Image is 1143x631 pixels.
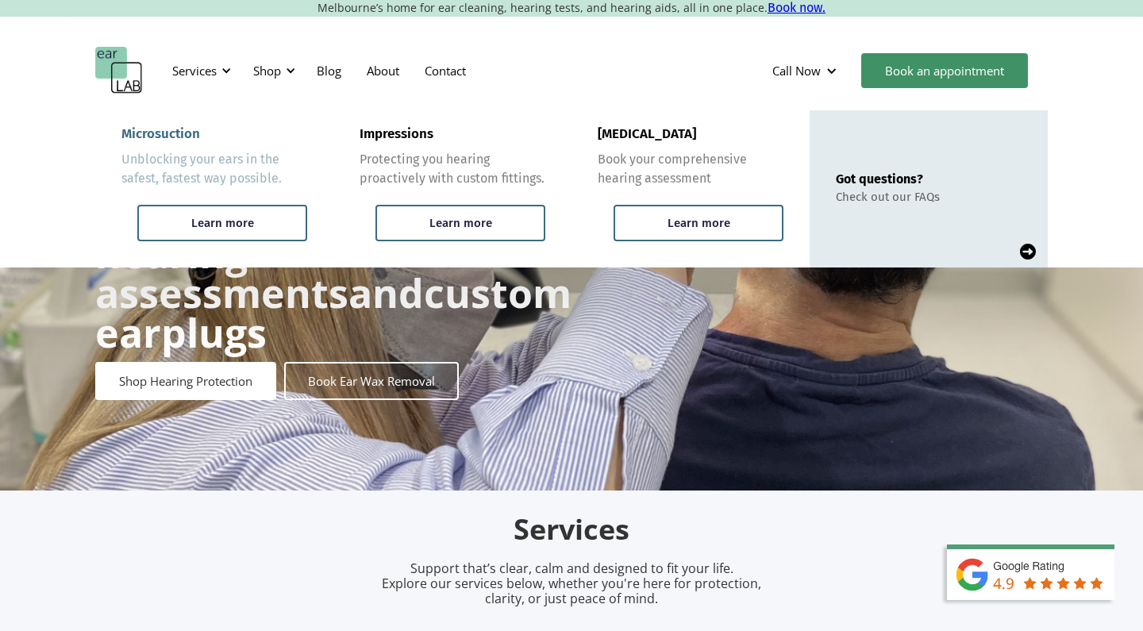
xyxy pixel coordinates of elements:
[95,110,333,267] a: MicrosuctionUnblocking your ears in the safest, fastest way possible.Learn more
[429,216,492,230] div: Learn more
[284,362,459,400] a: Book Ear Wax Removal
[163,47,236,94] div: Services
[836,190,940,204] div: Check out our FAQs
[772,63,821,79] div: Call Now
[760,47,853,94] div: Call Now
[333,110,571,267] a: ImpressionsProtecting you hearing proactively with custom fittings.Learn more
[571,110,810,267] a: [MEDICAL_DATA]Book your comprehensive hearing assessmentLearn more
[598,150,783,188] div: Book your comprehensive hearing assessment
[412,48,479,94] a: Contact
[304,48,354,94] a: Blog
[191,216,254,230] div: Learn more
[810,110,1048,267] a: Got questions?Check out our FAQs
[95,194,571,352] h1: and
[861,53,1028,88] a: Book an appointment
[95,362,276,400] a: Shop Hearing Protection
[121,126,200,142] div: Microsuction
[668,216,730,230] div: Learn more
[198,511,945,548] h2: Services
[354,48,412,94] a: About
[121,150,307,188] div: Unblocking your ears in the safest, fastest way possible.
[95,47,143,94] a: home
[172,63,217,79] div: Services
[360,150,545,188] div: Protecting you hearing proactively with custom fittings.
[253,63,281,79] div: Shop
[360,126,433,142] div: Impressions
[836,171,940,187] div: Got questions?
[598,126,696,142] div: [MEDICAL_DATA]
[361,561,782,607] p: Support that’s clear, calm and designed to fit your life. Explore our services below, whether you...
[244,47,300,94] div: Shop
[95,266,571,360] strong: custom earplugs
